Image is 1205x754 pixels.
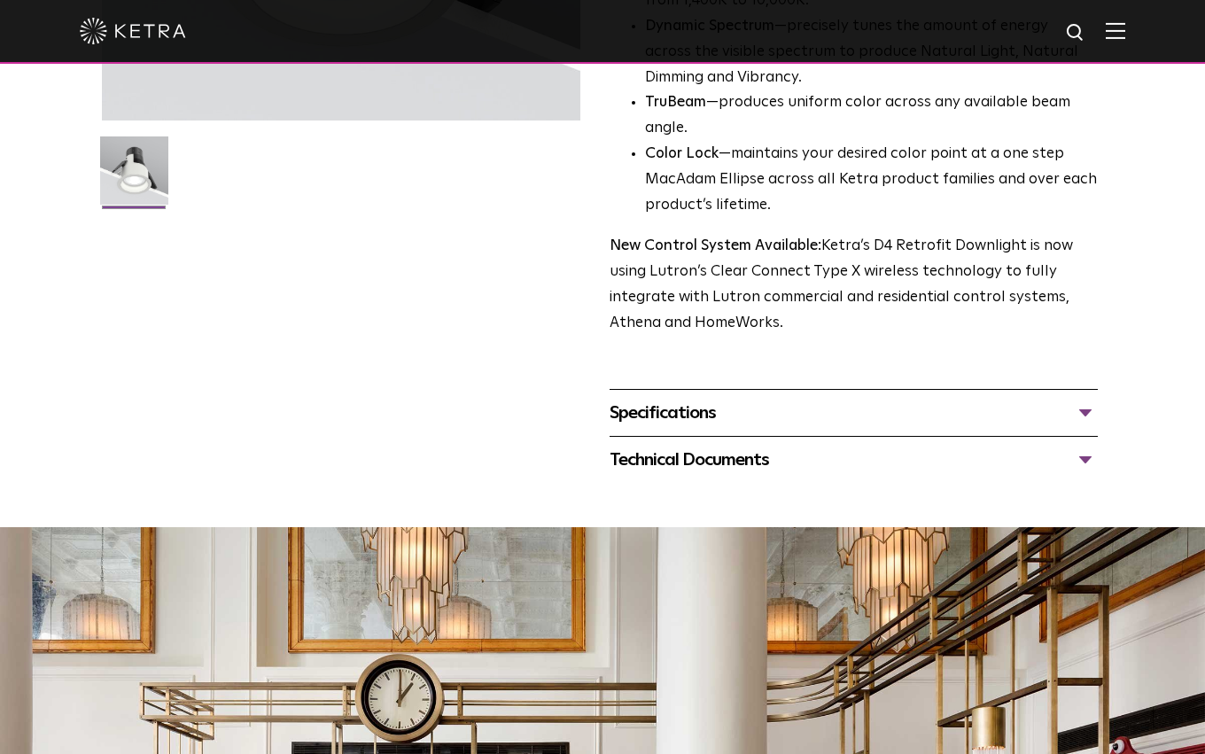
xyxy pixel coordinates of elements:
div: Technical Documents [610,446,1098,474]
div: Specifications [610,399,1098,427]
li: —maintains your desired color point at a one step MacAdam Ellipse across all Ketra product famili... [645,142,1098,219]
strong: New Control System Available: [610,238,821,253]
img: D4R Retrofit Downlight [100,136,168,218]
li: —produces uniform color across any available beam angle. [645,90,1098,142]
strong: Color Lock [645,146,719,161]
strong: TruBeam [645,95,706,110]
img: search icon [1065,22,1087,44]
img: Hamburger%20Nav.svg [1106,22,1125,39]
img: ketra-logo-2019-white [80,18,186,44]
p: Ketra’s D4 Retrofit Downlight is now using Lutron’s Clear Connect Type X wireless technology to f... [610,234,1098,337]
